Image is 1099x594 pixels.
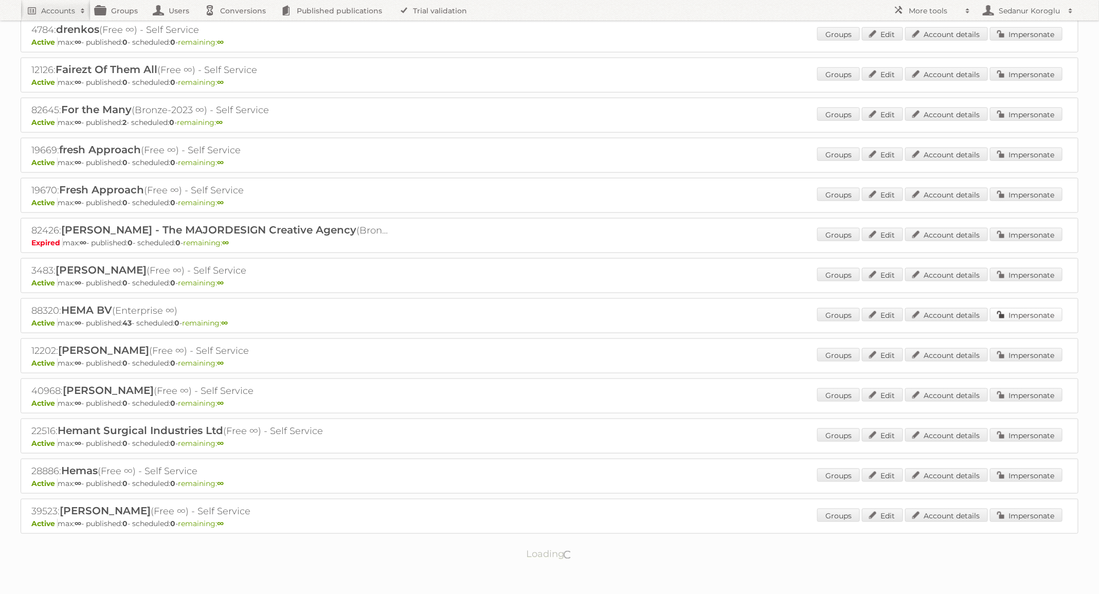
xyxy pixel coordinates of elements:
a: Edit [862,148,903,161]
h2: 28886: (Free ∞) - Self Service [31,464,391,478]
strong: ∞ [222,238,229,247]
h2: Sedanur Koroglu [996,6,1063,16]
span: Active [31,439,58,448]
strong: ∞ [217,278,224,287]
span: Active [31,198,58,207]
strong: 0 [170,78,175,87]
strong: 0 [170,439,175,448]
a: Impersonate [990,509,1062,522]
span: Active [31,318,58,328]
strong: 0 [170,519,175,528]
span: Active [31,399,58,408]
span: remaining: [178,38,224,47]
strong: ∞ [217,358,224,368]
strong: 0 [128,238,133,247]
strong: 0 [175,238,181,247]
h2: 39523: (Free ∞) - Self Service [31,505,391,518]
strong: ∞ [75,519,81,528]
strong: 0 [122,399,128,408]
strong: ∞ [75,358,81,368]
a: Impersonate [990,27,1062,41]
strong: 0 [122,358,128,368]
h2: 4784: (Free ∞) - Self Service [31,23,391,37]
a: Groups [817,107,860,121]
a: Account details [905,268,988,281]
a: Groups [817,469,860,482]
a: Impersonate [990,148,1062,161]
strong: ∞ [217,439,224,448]
p: max: - published: - scheduled: - [31,78,1068,87]
strong: ∞ [80,238,86,247]
a: Account details [905,188,988,201]
a: Impersonate [990,107,1062,121]
h2: 88320: (Enterprise ∞) [31,304,391,317]
span: Active [31,118,58,127]
span: [PERSON_NAME] - The MAJORDESIGN Creative Agency [61,224,356,236]
a: Account details [905,308,988,321]
strong: ∞ [75,479,81,488]
span: Hemas [61,464,98,477]
strong: 0 [122,479,128,488]
a: Groups [817,228,860,241]
h2: 12126: (Free ∞) - Self Service [31,63,391,77]
strong: ∞ [217,519,224,528]
p: max: - published: - scheduled: - [31,519,1068,528]
p: max: - published: - scheduled: - [31,439,1068,448]
span: remaining: [177,118,223,127]
strong: 0 [170,399,175,408]
span: remaining: [178,479,224,488]
strong: ∞ [217,158,224,167]
strong: 0 [170,278,175,287]
a: Impersonate [990,469,1062,482]
a: Groups [817,27,860,41]
p: max: - published: - scheduled: - [31,198,1068,207]
span: remaining: [178,78,224,87]
strong: ∞ [75,198,81,207]
span: Active [31,519,58,528]
strong: ∞ [75,118,81,127]
strong: ∞ [217,38,224,47]
span: remaining: [178,439,224,448]
strong: 0 [122,38,128,47]
strong: 0 [122,198,128,207]
a: Edit [862,348,903,362]
span: Active [31,158,58,167]
span: Hemant Surgical Industries Ltd [58,424,223,437]
a: Impersonate [990,228,1062,241]
a: Groups [817,148,860,161]
h2: 19669: (Free ∞) - Self Service [31,143,391,157]
a: Account details [905,27,988,41]
strong: 0 [122,278,128,287]
strong: 0 [170,198,175,207]
a: Groups [817,388,860,402]
h2: 22516: (Free ∞) - Self Service [31,424,391,438]
strong: ∞ [75,78,81,87]
a: Groups [817,308,860,321]
span: For the Many [61,103,132,116]
span: [PERSON_NAME] [58,344,149,356]
span: remaining: [178,198,224,207]
span: Expired [31,238,63,247]
p: max: - published: - scheduled: - [31,318,1068,328]
strong: ∞ [221,318,228,328]
span: remaining: [178,519,224,528]
strong: ∞ [217,198,224,207]
span: Active [31,278,58,287]
span: remaining: [178,358,224,368]
strong: ∞ [75,278,81,287]
strong: 0 [170,358,175,368]
strong: ∞ [75,399,81,408]
strong: 0 [170,479,175,488]
a: Edit [862,228,903,241]
strong: 0 [174,318,179,328]
a: Impersonate [990,388,1062,402]
h2: More tools [909,6,960,16]
p: max: - published: - scheduled: - [31,358,1068,368]
strong: 0 [122,519,128,528]
h2: 82645: (Bronze-2023 ∞) - Self Service [31,103,391,117]
h2: 82426: (Bronze ∞) - TRIAL - Self Service [31,224,391,237]
a: Impersonate [990,428,1062,442]
span: Active [31,479,58,488]
a: Edit [862,388,903,402]
a: Edit [862,268,903,281]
